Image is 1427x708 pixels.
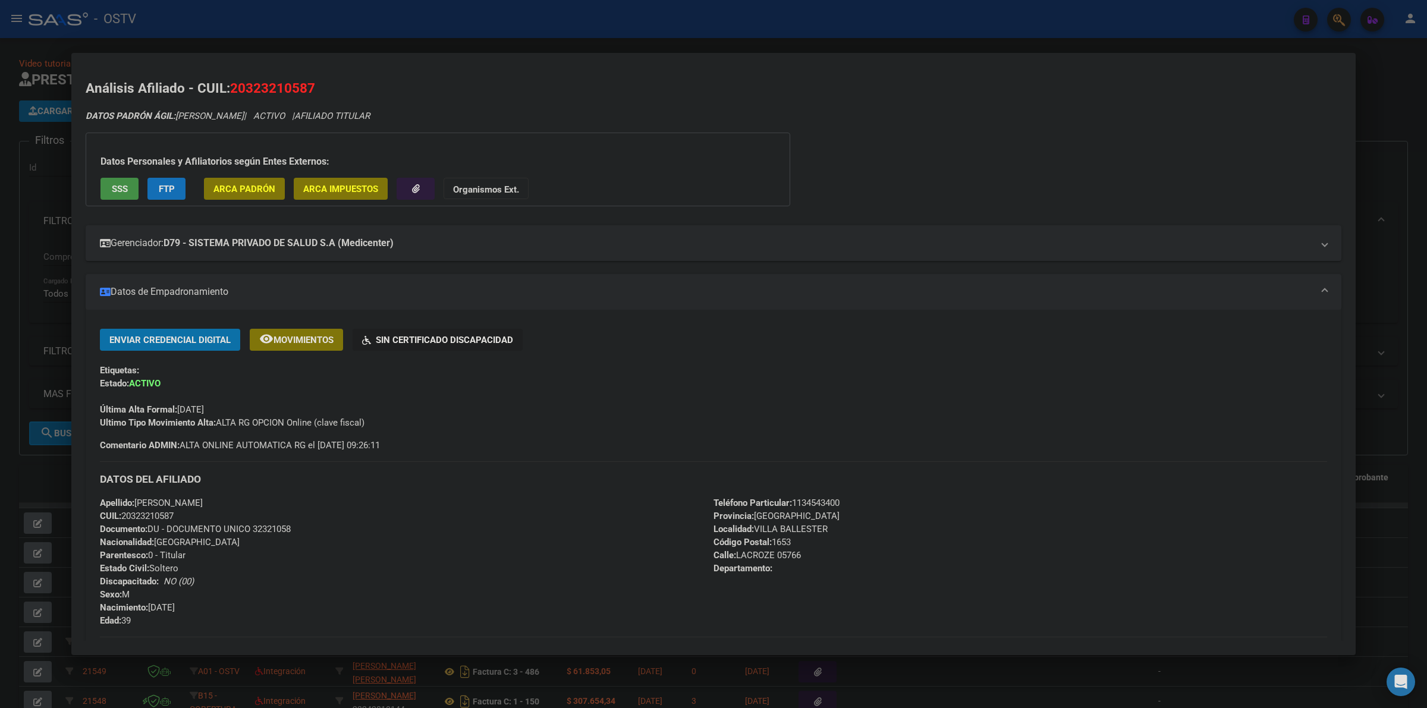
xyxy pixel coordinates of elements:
[86,111,175,121] strong: DATOS PADRÓN ÁGIL:
[129,378,161,389] strong: ACTIVO
[86,78,1341,99] h2: Análisis Afiliado - CUIL:
[100,329,240,351] button: Enviar Credencial Digital
[100,417,364,428] span: ALTA RG OPCION Online (clave fiscal)
[100,473,1327,486] h3: DATOS DEL AFILIADO
[100,498,134,508] strong: Apellido:
[100,589,122,600] strong: Sexo:
[250,329,343,351] button: Movimientos
[713,524,828,534] span: VILLA BALLESTER
[86,225,1341,261] mat-expansion-panel-header: Gerenciador:D79 - SISTEMA PRIVADO DE SALUD S.A (Medicenter)
[100,524,147,534] strong: Documento:
[86,111,370,121] i: | ACTIVO |
[100,404,177,415] strong: Última Alta Formal:
[713,550,736,561] strong: Calle:
[100,178,139,200] button: SSS
[230,80,315,96] span: 20323210587
[259,332,274,346] mat-icon: remove_red_eye
[100,439,380,452] span: ALTA ONLINE AUTOMATICA RG el [DATE] 09:26:11
[713,511,754,521] strong: Provincia:
[100,615,131,626] span: 39
[86,111,244,121] span: [PERSON_NAME]
[164,576,194,587] i: NO (00)
[294,111,370,121] span: AFILIADO TITULAR
[353,329,523,351] button: Sin Certificado Discapacidad
[204,178,285,200] button: ARCA Padrón
[444,178,529,200] button: Organismos Ext.
[100,576,159,587] strong: Discapacitado:
[713,511,840,521] span: [GEOGRAPHIC_DATA]
[164,236,394,250] strong: D79 - SISTEMA PRIVADO DE SALUD S.A (Medicenter)
[713,550,801,561] span: LACROZE 05766
[713,498,840,508] span: 1134543400
[1387,668,1415,696] div: Open Intercom Messenger
[294,178,388,200] button: ARCA Impuestos
[112,184,128,194] span: SSS
[213,184,275,194] span: ARCA Padrón
[100,602,175,613] span: [DATE]
[100,563,149,574] strong: Estado Civil:
[86,274,1341,310] mat-expansion-panel-header: Datos de Empadronamiento
[147,178,186,200] button: FTP
[100,511,174,521] span: 20323210587
[159,184,175,194] span: FTP
[100,404,204,415] span: [DATE]
[713,524,754,534] strong: Localidad:
[100,498,203,508] span: [PERSON_NAME]
[109,335,231,345] span: Enviar Credencial Digital
[100,615,121,626] strong: Edad:
[100,537,240,547] span: [GEOGRAPHIC_DATA]
[713,563,772,574] strong: Departamento:
[100,378,129,389] strong: Estado:
[713,537,791,547] span: 1653
[100,236,1313,250] mat-panel-title: Gerenciador:
[100,155,775,169] h3: Datos Personales y Afiliatorios según Entes Externos:
[100,563,178,574] span: Soltero
[274,335,334,345] span: Movimientos
[100,550,186,561] span: 0 - Titular
[100,524,291,534] span: DU - DOCUMENTO UNICO 32321058
[713,537,772,547] strong: Código Postal:
[303,184,378,194] span: ARCA Impuestos
[100,589,130,600] span: M
[376,335,513,345] span: Sin Certificado Discapacidad
[100,285,1313,299] mat-panel-title: Datos de Empadronamiento
[100,537,154,547] strong: Nacionalidad:
[713,498,792,508] strong: Teléfono Particular:
[100,602,148,613] strong: Nacimiento:
[100,365,139,376] strong: Etiquetas:
[100,440,180,451] strong: Comentario ADMIN:
[453,184,519,195] strong: Organismos Ext.
[100,511,121,521] strong: CUIL:
[100,417,216,428] strong: Ultimo Tipo Movimiento Alta:
[100,550,148,561] strong: Parentesco:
